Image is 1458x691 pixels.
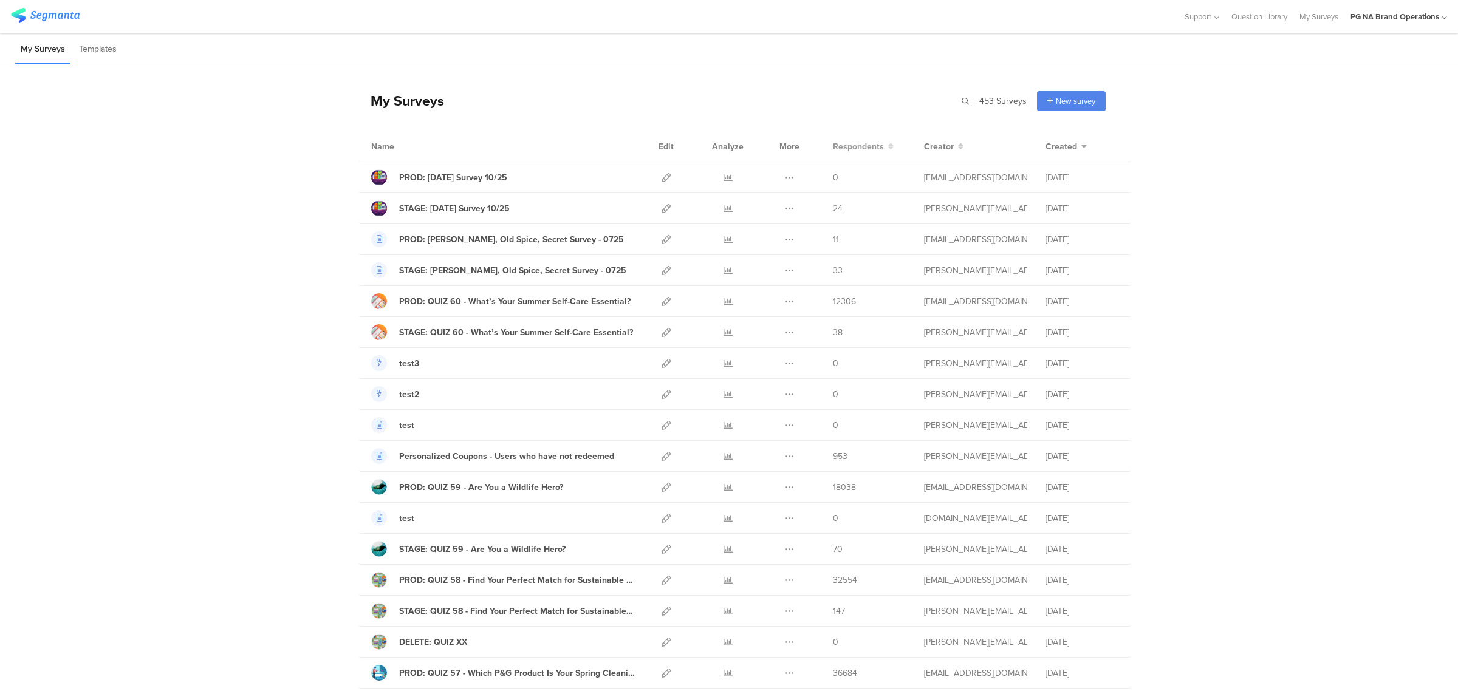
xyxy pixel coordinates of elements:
div: [DATE] [1046,202,1118,215]
a: PROD: QUIZ 58 - Find Your Perfect Match for Sustainable Living [371,572,635,588]
div: PROD: QUIZ 60 - What’s Your Summer Self-Care Essential? [399,295,631,308]
a: STAGE: [DATE] Survey 10/25 [371,200,510,216]
div: [DATE] [1046,450,1118,463]
img: segmanta logo [11,8,80,23]
div: My Surveys [358,90,444,111]
div: [DATE] [1046,233,1118,246]
div: test3 [399,357,419,370]
div: [DATE] [1046,481,1118,494]
div: [DATE] [1046,419,1118,432]
div: shirley.j@pg.com [924,264,1027,277]
div: STAGE: QUIZ 60 - What’s Your Summer Self-Care Essential? [399,326,633,339]
span: 0 [833,357,838,370]
div: larson.m@pg.com [924,357,1027,370]
div: kumar.h.7@pg.com [924,481,1027,494]
div: [DATE] [1046,357,1118,370]
div: shirley.j@pg.com [924,543,1027,556]
div: PROD: Olay, Old Spice, Secret Survey - 0725 [399,233,624,246]
div: larson.m@pg.com [924,419,1027,432]
div: kumar.h.7@pg.com [924,295,1027,308]
div: test [399,419,414,432]
div: STAGE: QUIZ 58 - Find Your Perfect Match for Sustainable Living [399,605,635,618]
span: 0 [833,512,838,525]
div: test2 [399,388,419,401]
span: 18038 [833,481,856,494]
a: STAGE: [PERSON_NAME], Old Spice, Secret Survey - 0725 [371,262,626,278]
div: Analyze [710,131,746,162]
span: 0 [833,419,838,432]
div: [DATE] [1046,295,1118,308]
div: [DATE] [1046,667,1118,679]
li: Templates [74,35,122,64]
div: [DATE] [1046,171,1118,184]
button: Respondents [833,140,894,153]
div: STAGE: Olay, Old Spice, Secret Survey - 0725 [399,264,626,277]
div: test [399,512,414,525]
a: test [371,417,414,433]
span: 38 [833,326,843,339]
div: larson.m@pg.com [924,388,1027,401]
span: 0 [833,171,838,184]
span: Support [1185,11,1211,22]
div: shirley.j@pg.com [924,202,1027,215]
a: PROD: QUIZ 57 - Which P&G Product Is Your Spring Cleaning Must-Have? [371,665,635,681]
div: PROD: Diwali Survey 10/25 [399,171,507,184]
div: Name [371,140,444,153]
a: test3 [371,355,419,371]
span: Creator [924,140,954,153]
div: [DATE] [1046,605,1118,618]
a: test [371,510,414,526]
div: Edit [653,131,679,162]
span: Created [1046,140,1077,153]
span: 0 [833,388,838,401]
a: PROD: QUIZ 60 - What’s Your Summer Self-Care Essential? [371,293,631,309]
span: New survey [1056,95,1095,107]
a: PROD: QUIZ 59 - Are You a Wildlife Hero? [371,479,563,495]
div: shirley.j@pg.com [924,326,1027,339]
div: [DATE] [1046,388,1118,401]
div: PROD: QUIZ 57 - Which P&G Product Is Your Spring Cleaning Must-Have? [399,667,635,679]
a: STAGE: QUIZ 60 - What’s Your Summer Self-Care Essential? [371,324,633,340]
div: silaphone.ss@pg.com [924,512,1027,525]
div: [DATE] [1046,574,1118,587]
div: [DATE] [1046,636,1118,648]
div: [DATE] [1046,512,1118,525]
span: Respondents [833,140,884,153]
span: 36684 [833,667,857,679]
span: 953 [833,450,847,463]
button: Creator [924,140,963,153]
li: My Surveys [15,35,70,64]
div: larson.m@pg.com [924,450,1027,463]
div: shirley.j@pg.com [924,605,1027,618]
div: [DATE] [1046,264,1118,277]
span: 24 [833,202,843,215]
span: 147 [833,605,845,618]
span: 33 [833,264,843,277]
a: DELETE: QUIZ XX [371,634,467,650]
a: STAGE: QUIZ 59 - Are You a Wildlife Hero? [371,541,566,557]
div: [DATE] [1046,543,1118,556]
a: Personalized Coupons - Users who have not redeemed [371,448,614,464]
div: PG NA Brand Operations [1350,11,1439,22]
div: shirley.j@pg.com [924,636,1027,648]
div: Personalized Coupons - Users who have not redeemed [399,450,614,463]
div: DELETE: QUIZ XX [399,636,467,648]
span: 0 [833,636,838,648]
a: PROD: [DATE] Survey 10/25 [371,169,507,185]
div: More [776,131,803,162]
span: 32554 [833,574,857,587]
div: PROD: QUIZ 58 - Find Your Perfect Match for Sustainable Living [399,574,635,587]
div: [DATE] [1046,326,1118,339]
div: STAGE: Diwali Survey 10/25 [399,202,510,215]
button: Created [1046,140,1087,153]
div: kumar.h.7@pg.com [924,574,1027,587]
span: 70 [833,543,843,556]
div: yadav.vy.3@pg.com [924,171,1027,184]
a: PROD: [PERSON_NAME], Old Spice, Secret Survey - 0725 [371,231,624,247]
span: 12306 [833,295,856,308]
a: test2 [371,386,419,402]
span: 453 Surveys [979,95,1027,107]
div: PROD: QUIZ 59 - Are You a Wildlife Hero? [399,481,563,494]
span: 11 [833,233,839,246]
div: yadav.vy.3@pg.com [924,233,1027,246]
